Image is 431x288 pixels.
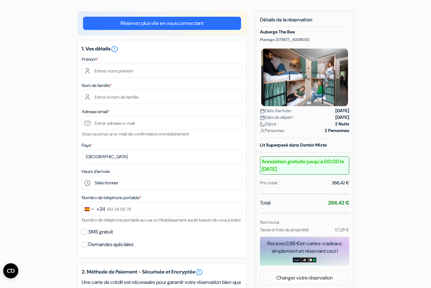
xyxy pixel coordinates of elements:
strong: [DATE] [335,114,349,121]
label: Pays [82,142,92,149]
button: Abrir el widget CMP [3,263,18,279]
strong: 2 Nuits [335,121,349,128]
img: uber-uber-eats-card.png [309,258,316,263]
div: 266,42 € [332,180,349,187]
h5: 2. Méthode de Paiement - Sécurisée et Encryptée [82,269,242,276]
label: Numéro de telephone portable [82,195,141,201]
span: Séjour : [260,121,279,128]
strong: 266,42 € [328,200,349,206]
img: calendar.svg [260,109,265,114]
a: error_outline [195,269,203,276]
h5: Détails de la réservation [260,17,349,27]
strong: 2 Personnes [325,128,349,134]
input: Entrer le nom de famille [82,90,242,104]
label: SMS gratuit [88,228,113,237]
img: calendar.svg [260,116,265,120]
button: Change country, selected Spain (+34) [82,203,105,216]
div: Prix total : [260,180,279,187]
h5: Auberge The Bee [260,30,349,35]
label: Prénom [82,56,98,63]
a: Réservez plus vite en vous connectant [83,17,241,30]
label: Adresse email [82,109,110,115]
span: Date d'arrivée : [260,108,292,114]
h5: 1. Vos détails [82,46,242,53]
b: Annulation gratuite jusqu'a 00:00 le [DATE] [260,157,349,175]
input: 612 34 56 78 [82,202,242,216]
div: +34 [97,206,105,213]
i: error_outline [111,46,118,53]
input: Entrez votre prénom [82,64,242,78]
label: Nom de famille [82,83,112,89]
a: error_outline [111,46,118,52]
label: Demandes spéciales [88,240,133,249]
img: user_icon.svg [260,129,265,134]
span: Total: [260,199,271,207]
small: 57,28 € [335,227,349,233]
a: Changer votre réservation [260,272,349,284]
b: Lit Superposé dans Dortoir Mixte [260,142,327,148]
input: Entrer adresse e-mail [82,116,242,130]
img: amazon-card-no-text.png [293,258,301,263]
strong: [DATE] [335,108,349,114]
small: Numéro de téléphone portable au cas où l'établissement aurait besoin de vous joindre [82,217,241,223]
span: 2,66 € [286,240,300,247]
img: moon.svg [260,122,265,127]
label: Heure d'arrivée [82,169,110,175]
img: adidas-card.png [301,258,309,263]
p: Plantage [STREET_ADDRESS] [260,37,349,43]
span: Date de départ : [260,114,295,121]
small: Vous recevrez un e-mail de confirmation immédiatement [82,131,189,137]
small: Non inclus [260,220,279,225]
span: Personnes : [260,128,286,134]
div: Recevez en cartes-cadeaux simplement en réservant ceci ! [260,240,349,255]
small: Taxes et frais de propriété: [260,227,309,233]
